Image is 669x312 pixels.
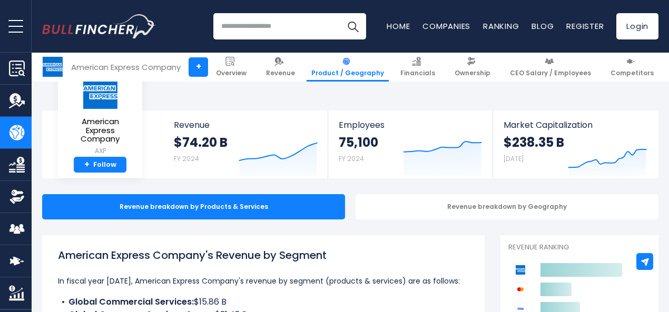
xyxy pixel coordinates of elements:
a: Employees 75,100 FY 2024 [328,110,492,178]
div: Revenue breakdown by Products & Services [42,194,345,219]
h1: American Express Company's Revenue by Segment [58,247,469,263]
button: Search [340,13,366,39]
a: Revenue [261,53,300,82]
img: Mastercard Incorporated competitors logo [514,283,527,296]
span: CEO Salary / Employees [510,69,591,77]
div: American Express Company [71,61,181,73]
span: Market Capitalization [504,120,647,130]
span: Financials [400,69,435,77]
strong: $238.35 B [504,134,564,150]
p: Revenue Ranking [508,243,651,252]
small: FY 2024 [174,154,199,163]
span: Revenue [266,69,295,77]
a: Go to homepage [42,14,155,38]
li: $15.86 B [58,296,469,308]
strong: $74.20 B [174,134,228,150]
b: Global Commercial Services: [68,296,194,308]
img: AXP logo [82,74,119,109]
strong: + [84,160,90,169]
a: Market Capitalization $238.35 B [DATE] [493,110,657,178]
a: American Express Company AXP [66,74,134,157]
strong: 75,100 [339,134,378,150]
span: Competitors [611,69,654,77]
a: Blog [532,21,554,32]
img: AXP logo [43,57,63,77]
a: Ranking [483,21,519,32]
a: Product / Geography [307,53,389,82]
div: Revenue breakdown by Geography [356,194,658,219]
a: Register [566,21,604,32]
img: Bullfincher logo [42,14,156,38]
a: Companies [422,21,470,32]
img: American Express Company competitors logo [514,263,527,277]
small: AXP [66,146,134,156]
a: Ownership [450,53,495,82]
a: Overview [211,53,251,82]
a: CEO Salary / Employees [505,53,596,82]
a: +Follow [74,157,126,173]
img: Ownership [9,189,25,205]
small: FY 2024 [339,154,364,163]
span: Overview [216,69,247,77]
a: Home [387,21,410,32]
a: + [189,57,208,77]
a: Financials [396,53,440,82]
span: Ownership [455,69,490,77]
span: Product / Geography [311,69,384,77]
p: In fiscal year [DATE], American Express Company's revenue by segment (products & services) are as... [58,275,469,287]
span: Revenue [174,120,318,130]
a: Competitors [606,53,658,82]
span: American Express Company [66,117,134,144]
span: Employees [339,120,481,130]
small: [DATE] [504,154,524,163]
a: Revenue $74.20 B FY 2024 [163,110,328,178]
a: Login [616,13,658,39]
